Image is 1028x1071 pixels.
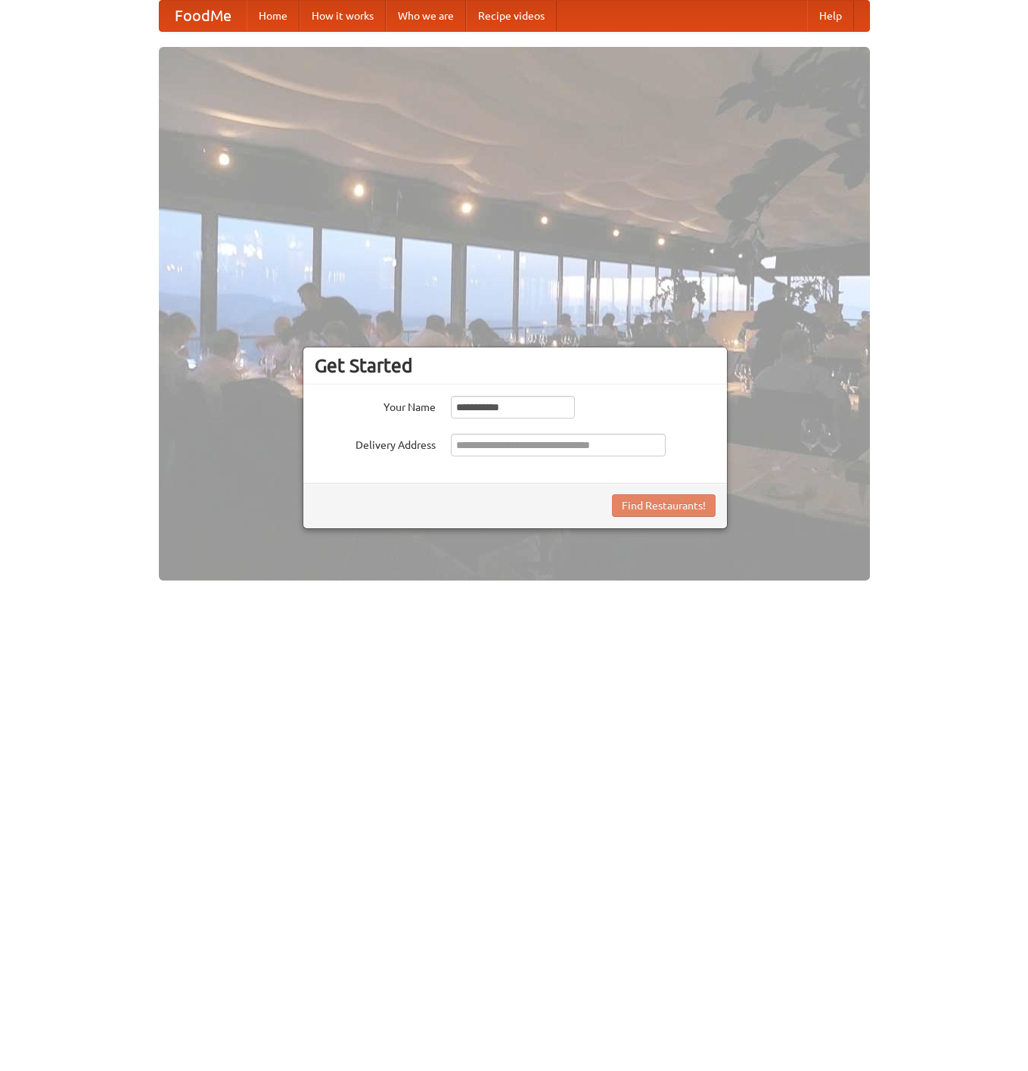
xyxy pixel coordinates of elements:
[315,396,436,415] label: Your Name
[612,494,716,517] button: Find Restaurants!
[386,1,466,31] a: Who we are
[807,1,854,31] a: Help
[247,1,300,31] a: Home
[160,1,247,31] a: FoodMe
[315,354,716,377] h3: Get Started
[300,1,386,31] a: How it works
[315,434,436,453] label: Delivery Address
[466,1,557,31] a: Recipe videos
